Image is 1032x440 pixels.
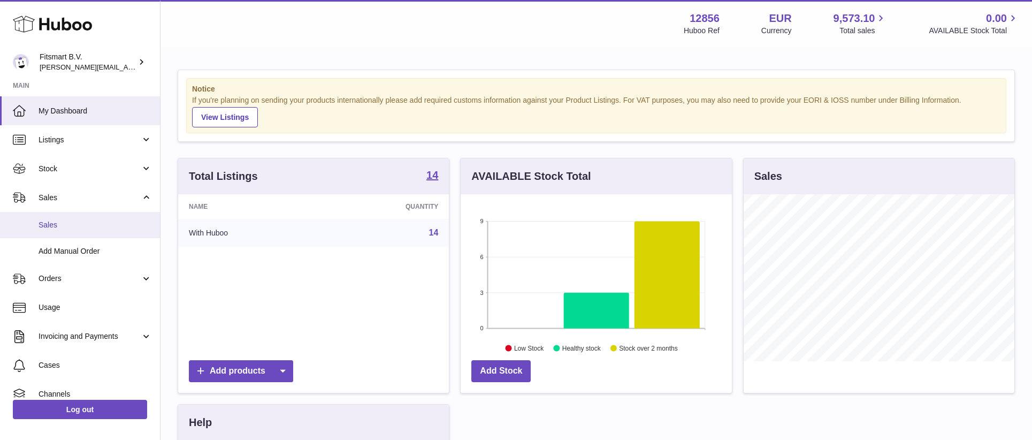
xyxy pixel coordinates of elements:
h3: Total Listings [189,169,258,184]
h3: Help [189,415,212,430]
span: Sales [39,193,141,203]
a: 14 [426,170,438,183]
text: Stock over 2 months [620,344,678,352]
text: 9 [480,218,484,224]
strong: Notice [192,84,1000,94]
span: [PERSON_NAME][EMAIL_ADDRESS][DOMAIN_NAME] [40,63,215,71]
strong: 14 [426,170,438,180]
span: AVAILABLE Stock Total [929,26,1019,36]
img: jonathan@leaderoo.com [13,54,29,70]
a: Log out [13,400,147,419]
a: View Listings [192,107,258,127]
a: 9,573.10 Total sales [834,11,888,36]
div: Currency [761,26,792,36]
span: Channels [39,389,152,399]
th: Name [178,194,321,219]
span: Usage [39,302,152,313]
span: Total sales [839,26,887,36]
a: Add Stock [471,360,531,382]
span: Invoicing and Payments [39,331,141,342]
strong: 12856 [690,11,720,26]
a: 0.00 AVAILABLE Stock Total [929,11,1019,36]
div: Fitsmart B.V. [40,52,136,72]
span: Sales [39,220,152,230]
span: Stock [39,164,141,174]
div: Huboo Ref [684,26,720,36]
h3: Sales [754,169,782,184]
text: 6 [480,254,484,260]
td: With Huboo [178,219,321,247]
th: Quantity [321,194,449,219]
span: 9,573.10 [834,11,875,26]
text: Healthy stock [562,344,601,352]
span: My Dashboard [39,106,152,116]
text: 0 [480,325,484,331]
strong: EUR [769,11,791,26]
h3: AVAILABLE Stock Total [471,169,591,184]
span: 0.00 [986,11,1007,26]
a: Add products [189,360,293,382]
div: If you're planning on sending your products internationally please add required customs informati... [192,95,1000,127]
a: 14 [429,228,439,237]
span: Listings [39,135,141,145]
text: 3 [480,289,484,295]
span: Cases [39,360,152,370]
text: Low Stock [514,344,544,352]
span: Orders [39,274,141,284]
span: Add Manual Order [39,246,152,256]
